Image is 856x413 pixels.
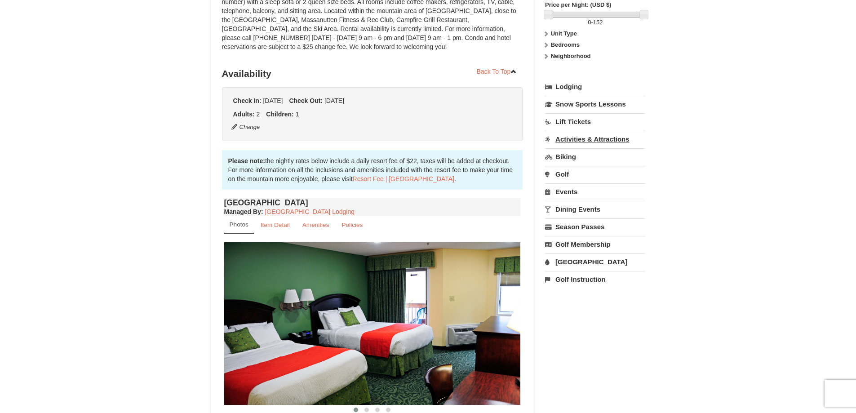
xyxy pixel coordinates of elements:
img: 18876286-41-233aa5f3.jpg [224,242,521,404]
a: [GEOGRAPHIC_DATA] [545,253,645,270]
a: Item Detail [255,216,296,234]
a: Events [545,183,645,200]
button: Change [231,122,261,132]
a: Policies [336,216,368,234]
a: Lift Tickets [545,113,645,130]
strong: Please note: [228,157,265,164]
strong: Check In: [233,97,262,104]
strong: Neighborhood [551,53,591,59]
a: Resort Fee | [GEOGRAPHIC_DATA] [353,175,454,182]
label: - [545,18,645,27]
strong: Bedrooms [551,41,580,48]
a: Back To Top [471,65,523,78]
small: Photos [230,221,248,228]
small: Item Detail [261,222,290,228]
a: Activities & Attractions [545,131,645,147]
strong: Adults: [233,111,255,118]
a: [GEOGRAPHIC_DATA] Lodging [265,208,355,215]
span: 1 [296,111,299,118]
a: Season Passes [545,218,645,235]
a: Biking [545,148,645,165]
span: Managed By [224,208,261,215]
a: Golf Membership [545,236,645,253]
strong: Check Out: [289,97,323,104]
div: the nightly rates below include a daily resort fee of $22, taxes will be added at checkout. For m... [222,150,523,190]
strong: Children: [266,111,293,118]
span: 2 [257,111,260,118]
strong: Unit Type [551,30,577,37]
a: Snow Sports Lessons [545,96,645,112]
a: Golf [545,166,645,182]
a: Dining Events [545,201,645,218]
span: [DATE] [324,97,344,104]
span: 0 [588,19,591,26]
span: [DATE] [263,97,283,104]
a: Photos [224,216,254,234]
span: 152 [593,19,603,26]
h3: Availability [222,65,523,83]
strong: : [224,208,263,215]
small: Amenities [302,222,329,228]
h4: [GEOGRAPHIC_DATA] [224,198,521,207]
small: Policies [342,222,363,228]
strong: Price per Night: (USD $) [545,1,611,8]
a: Golf Instruction [545,271,645,288]
a: Amenities [297,216,335,234]
a: Lodging [545,79,645,95]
